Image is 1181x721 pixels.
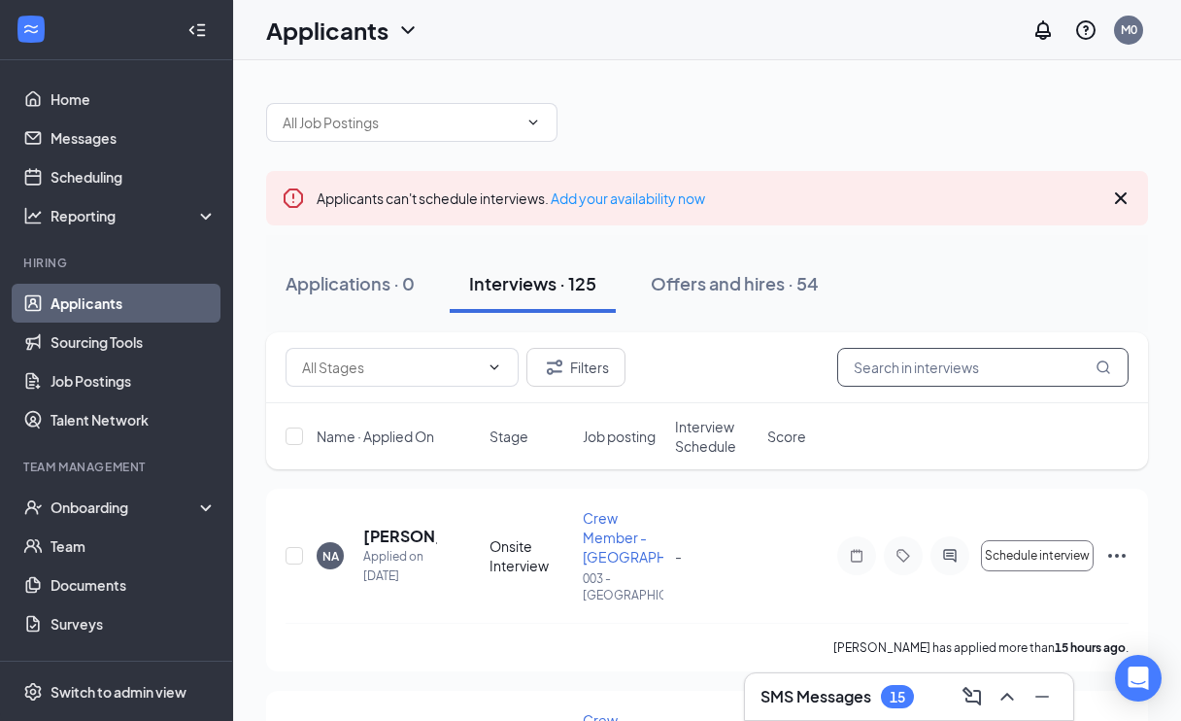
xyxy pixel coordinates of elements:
[51,604,217,643] a: Surveys
[892,548,915,564] svg: Tag
[51,157,217,196] a: Scheduling
[1031,18,1055,42] svg: Notifications
[23,206,43,225] svg: Analysis
[363,526,437,547] h5: [PERSON_NAME]
[51,323,217,361] a: Sourcing Tools
[957,681,988,712] button: ComposeMessage
[1074,18,1097,42] svg: QuestionInfo
[266,14,388,47] h1: Applicants
[23,255,213,271] div: Hiring
[981,540,1094,571] button: Schedule interview
[282,187,305,210] svg: Error
[845,548,868,564] svg: Note
[1055,640,1126,655] b: 15 hours ago
[1096,360,1111,375] svg: MagnifyingGlass
[51,527,217,566] a: Team
[51,284,217,323] a: Applicants
[675,547,682,565] span: -
[1027,681,1058,712] button: Minimize
[23,459,213,475] div: Team Management
[583,570,663,603] p: 003 - [GEOGRAPHIC_DATA]
[322,548,339,565] div: NA
[833,639,1129,656] p: [PERSON_NAME] has applied more than .
[51,119,217,157] a: Messages
[1105,544,1129,567] svg: Ellipses
[760,686,871,707] h3: SMS Messages
[489,536,570,575] div: Onsite Interview
[992,681,1023,712] button: ChevronUp
[551,189,705,207] a: Add your availability now
[21,19,41,39] svg: WorkstreamLogo
[651,271,819,295] div: Offers and hires · 54
[317,427,434,446] span: Name · Applied On
[675,417,756,456] span: Interview Schedule
[23,682,43,702] svg: Settings
[985,549,1090,563] span: Schedule interview
[526,348,625,387] button: Filter Filters
[283,112,518,133] input: All Job Postings
[583,509,725,566] span: Crew Member - [GEOGRAPHIC_DATA]
[543,356,566,379] svg: Filter
[51,566,217,604] a: Documents
[837,348,1129,387] input: Search in interviews
[525,115,541,130] svg: ChevronDown
[302,357,479,378] input: All Stages
[51,361,217,400] a: Job Postings
[51,498,200,517] div: Onboarding
[286,271,415,295] div: Applications · 0
[767,427,806,446] span: Score
[396,18,420,42] svg: ChevronDown
[363,547,437,586] div: Applied on [DATE]
[51,206,218,225] div: Reporting
[489,427,528,446] span: Stage
[51,682,186,702] div: Switch to admin view
[961,685,984,708] svg: ComposeMessage
[1121,21,1137,38] div: M0
[995,685,1019,708] svg: ChevronUp
[890,689,905,705] div: 15
[1115,655,1162,702] div: Open Intercom Messenger
[469,271,596,295] div: Interviews · 125
[1109,187,1132,210] svg: Cross
[1030,685,1054,708] svg: Minimize
[317,189,705,207] span: Applicants can't schedule interviews.
[23,498,43,517] svg: UserCheck
[51,400,217,439] a: Talent Network
[938,548,962,564] svg: ActiveChat
[187,20,207,40] svg: Collapse
[51,80,217,119] a: Home
[583,427,656,446] span: Job posting
[487,360,502,375] svg: ChevronDown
